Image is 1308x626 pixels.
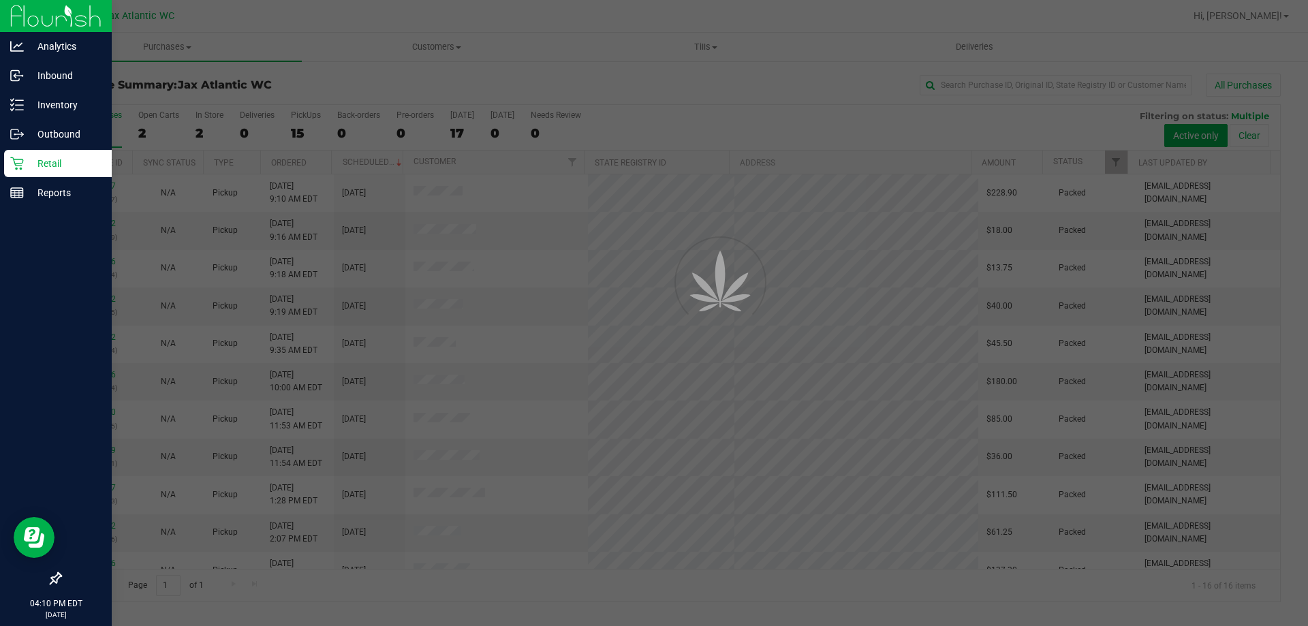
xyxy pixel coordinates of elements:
[24,38,106,54] p: Analytics
[6,610,106,620] p: [DATE]
[10,98,24,112] inline-svg: Inventory
[14,517,54,558] iframe: Resource center
[10,157,24,170] inline-svg: Retail
[24,97,106,113] p: Inventory
[24,67,106,84] p: Inbound
[24,126,106,142] p: Outbound
[24,185,106,201] p: Reports
[10,69,24,82] inline-svg: Inbound
[10,186,24,200] inline-svg: Reports
[10,40,24,53] inline-svg: Analytics
[10,127,24,141] inline-svg: Outbound
[24,155,106,172] p: Retail
[6,597,106,610] p: 04:10 PM EDT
